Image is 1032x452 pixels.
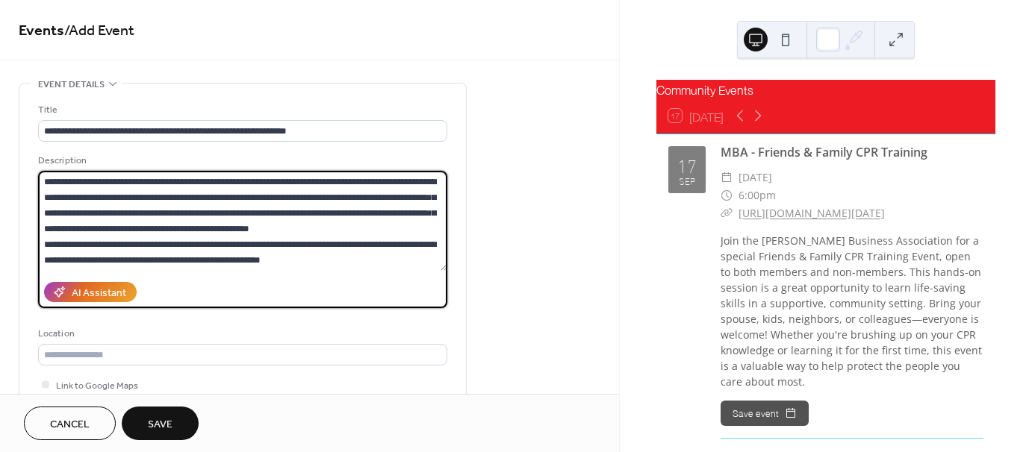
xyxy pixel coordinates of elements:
a: MBA - Friends & Family CPR Training [721,144,927,160]
div: Description [38,153,444,169]
span: Cancel [50,417,90,433]
div: ​ [721,169,733,186]
button: AI Assistant [44,282,137,302]
span: 6:00pm [739,186,776,204]
div: Join the [PERSON_NAME] Business Association for a special Friends & Family CPR Training Event, op... [721,233,983,389]
div: Community Events [656,80,995,98]
span: Event details [38,77,105,92]
div: 17 [677,154,697,173]
div: AI Assistant [72,286,126,301]
a: [URL][DOMAIN_NAME][DATE] [739,206,885,220]
div: Location [38,326,444,342]
span: Save [148,417,172,433]
div: ​ [721,204,733,222]
span: [DATE] [739,169,772,186]
button: Save event [721,401,809,426]
div: ​ [721,186,733,204]
button: Save [122,407,199,440]
div: Title [38,102,444,118]
div: Sep [679,176,695,186]
button: Cancel [24,407,116,440]
span: / Add Event [64,16,134,45]
a: Events [19,16,64,45]
span: Link to Google Maps [56,378,138,394]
